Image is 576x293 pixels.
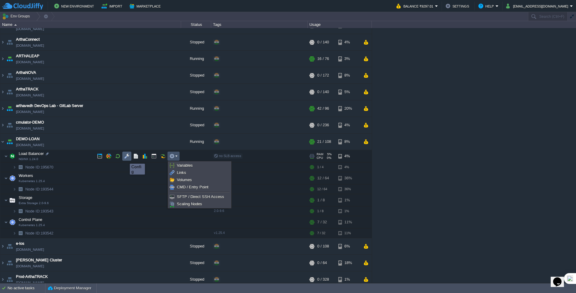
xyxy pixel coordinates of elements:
[181,255,211,271] div: Stopped
[338,184,358,194] div: 36%
[181,238,211,254] div: Stopped
[338,271,358,288] div: 1%
[8,172,17,184] img: AMDAwAAAACH5BAEAAAAALAAAAAABAAEAAAICRAEAOw==
[25,231,41,235] span: Node ID:
[181,67,211,83] div: Stopped
[16,263,44,269] a: [DOMAIN_NAME]
[25,231,54,236] a: Node ID:193542
[338,162,358,172] div: 4%
[16,136,39,142] span: DEMO-LOAN
[16,43,44,49] a: [DOMAIN_NAME]
[338,216,358,228] div: 11%
[8,283,45,293] div: No active tasks
[317,34,329,50] div: 0 / 140
[25,209,54,214] a: Node ID:193543
[16,241,24,247] span: e-los
[13,184,16,194] img: AMDAwAAAACH5BAEAAAAALAAAAAABAAEAAAICRAEAOw==
[169,162,230,169] a: Variables
[4,194,8,206] img: AMDAwAAAACH5BAEAAAAALAAAAAABAAEAAAICRAEAOw==
[18,173,34,178] span: Workers
[338,34,358,50] div: 4%
[317,206,324,216] div: 1 / 8
[396,2,435,10] button: Balance ₹9297.01
[181,34,211,50] div: Stopped
[16,26,44,32] a: [DOMAIN_NAME]
[169,194,230,200] a: SFTP / Direct SSH Access
[16,53,39,59] span: ARTHALEAP
[177,194,224,199] span: SFTP / Direct SSH Access
[478,2,496,10] button: Help
[16,274,48,280] span: Prod-ArthaTRACK
[169,169,230,176] a: Links
[338,255,358,271] div: 18%
[317,162,324,172] div: 1 / 4
[169,177,230,183] a: Volumes
[8,150,17,162] img: AMDAwAAAACH5BAEAAAAALAAAAAABAAEAAAICRAEAOw==
[338,238,358,254] div: 6%
[16,86,39,92] a: ArthaTRACK
[16,184,25,194] img: AMDAwAAAACH5BAEAAAAALAAAAAABAAEAAAICRAEAOw==
[0,100,5,117] img: AMDAwAAAACH5BAEAAAAALAAAAAABAAEAAAICRAEAOw==
[317,100,329,117] div: 42 / 96
[19,223,45,227] span: Kubernetes 1.25.4
[16,162,25,172] img: AMDAwAAAACH5BAEAAAAALAAAAAABAAEAAAICRAEAOw==
[16,247,44,253] a: [DOMAIN_NAME]
[211,21,307,28] div: Tags
[16,76,44,82] a: [DOMAIN_NAME]
[16,109,44,115] a: [DOMAIN_NAME]
[131,164,143,174] div: Config
[308,21,371,28] div: Usage
[25,187,54,192] span: 193544
[338,172,358,184] div: 36%
[8,194,17,206] img: AMDAwAAAACH5BAEAAAAALAAAAAABAAEAAAICRAEAOw==
[25,165,54,170] span: 195670
[5,34,14,50] img: AMDAwAAAACH5BAEAAAAALAAAAAABAAEAAAICRAEAOw==
[317,184,327,194] div: 12 / 64
[14,24,17,26] img: AMDAwAAAACH5BAEAAAAALAAAAAABAAEAAAICRAEAOw==
[506,2,570,10] button: [EMAIL_ADDRESS][DOMAIN_NAME]
[169,201,230,207] a: Scaling Nodes
[181,117,211,133] div: Stopped
[19,201,49,205] span: Extra Storage 2.0-9.6
[25,231,54,236] span: 193542
[338,228,358,238] div: 11%
[177,163,193,168] span: Variables
[18,195,33,200] a: StorageExtra Storage 2.0-9.6
[18,217,43,222] span: Control Plane
[5,271,14,288] img: AMDAwAAAACH5BAEAAAAALAAAAAABAAEAAAICRAEAOw==
[169,184,230,191] a: CMD / Entry Point
[0,117,5,133] img: AMDAwAAAACH5BAEAAAAALAAAAAABAAEAAAICRAEAOw==
[16,103,83,109] a: arthavedh DevOps Lab - GitLab Server
[317,255,327,271] div: 0 / 64
[5,134,14,150] img: AMDAwAAAACH5BAEAAAAALAAAAAABAAEAAAICRAEAOw==
[4,150,8,162] img: AMDAwAAAACH5BAEAAAAALAAAAAABAAEAAAICRAEAOw==
[16,257,62,263] a: [PERSON_NAME] Cluster
[338,134,358,150] div: 8%
[338,100,358,117] div: 20%
[177,170,186,175] span: Links
[5,67,14,83] img: AMDAwAAAACH5BAEAAAAALAAAAAABAAEAAAICRAEAOw==
[54,2,96,10] button: New Environment
[317,153,323,156] span: RAM
[338,150,358,162] div: 4%
[338,194,358,206] div: 1%
[317,156,323,160] span: CPU
[16,36,40,43] a: ArthaConnect
[5,51,14,67] img: AMDAwAAAACH5BAEAAAAALAAAAAABAAEAAAICRAEAOw==
[214,209,224,213] span: 2.0-9.6
[16,125,44,131] a: [DOMAIN_NAME]
[25,165,54,170] a: Node ID:195670
[338,67,358,83] div: 8%
[181,84,211,100] div: Stopped
[16,119,44,125] a: cmulator-DEMO
[317,271,329,288] div: 0 / 328
[326,153,332,156] span: 5%
[0,271,5,288] img: AMDAwAAAACH5BAEAAAAALAAAAAABAAEAAAICRAEAOw==
[317,216,327,228] div: 7 / 32
[13,162,16,172] img: AMDAwAAAACH5BAEAAAAALAAAAAABAAEAAAICRAEAOw==
[317,67,329,83] div: 0 / 172
[19,157,38,161] span: NGINX 1.24.0
[0,51,5,67] img: AMDAwAAAACH5BAEAAAAALAAAAAABAAEAAAICRAEAOw==
[317,228,325,238] div: 7 / 32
